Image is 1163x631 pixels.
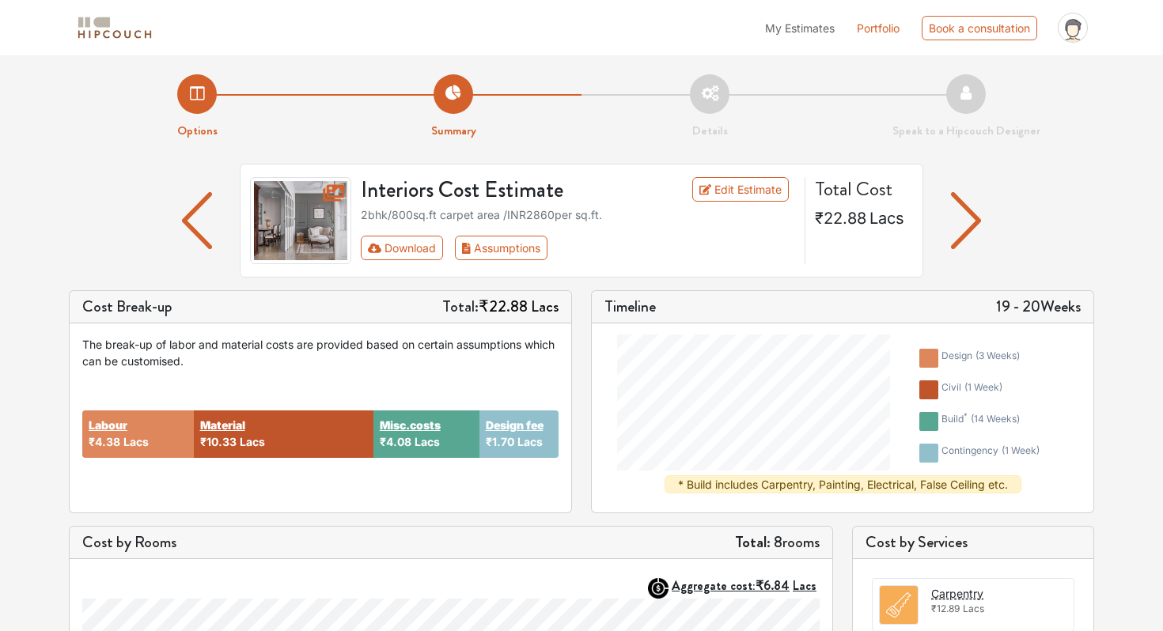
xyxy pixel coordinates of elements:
[361,236,796,260] div: Toolbar with button groups
[815,177,910,201] h4: Total Cost
[200,435,237,448] span: ₹10.33
[455,236,547,260] button: Assumptions
[89,435,120,448] span: ₹4.38
[351,177,653,204] h3: Interiors Cost Estimate
[380,417,441,433] button: Misc.costs
[931,603,960,614] span: ₹12.89
[756,576,790,595] span: ₹6.84
[971,413,1020,425] span: ( 14 weeks )
[857,20,900,36] a: Portfolio
[431,122,476,139] strong: Summary
[604,297,656,316] h5: Timeline
[996,297,1081,316] h5: 19 - 20 Weeks
[672,576,816,595] strong: Aggregate cost:
[880,586,918,624] img: room.svg
[517,435,543,448] span: Lacs
[486,435,514,448] span: ₹1.70
[486,417,544,433] button: Design fee
[82,533,176,552] h5: Cost by Rooms
[75,14,154,42] img: logo-horizontal.svg
[479,295,528,318] span: ₹22.88
[735,533,820,552] h5: 8 rooms
[123,435,149,448] span: Lacs
[648,578,669,599] img: AggregateIcon
[941,412,1020,431] div: build
[415,435,440,448] span: Lacs
[793,576,816,595] span: Lacs
[815,209,866,228] span: ₹22.88
[672,578,820,593] button: Aggregate cost:₹6.84Lacs
[1002,444,1040,456] span: ( 1 week )
[177,122,218,139] strong: Options
[182,192,213,249] img: arrow left
[75,10,154,46] span: logo-horizontal.svg
[200,417,245,433] button: Material
[361,206,796,223] div: 2bhk / 800 sq.ft carpet area /INR 2860 per sq.ft.
[240,435,265,448] span: Lacs
[665,475,1021,493] div: * Build includes Carpentry, Painting, Electrical, False Ceiling etc.
[531,295,559,318] span: Lacs
[951,192,982,249] img: arrow left
[692,122,728,139] strong: Details
[765,21,835,35] span: My Estimates
[931,585,983,602] button: Carpentry
[735,531,771,554] strong: Total:
[941,444,1040,463] div: contingency
[922,16,1037,40] div: Book a consultation
[361,236,444,260] button: Download
[442,297,559,316] h5: Total:
[963,603,984,614] span: Lacs
[964,381,1002,393] span: ( 1 week )
[866,533,1081,552] h5: Cost by Services
[941,349,1020,368] div: design
[361,236,560,260] div: First group
[692,177,790,202] a: Edit Estimate
[380,435,411,448] span: ₹4.08
[89,417,127,433] button: Labour
[250,177,351,264] img: gallery
[975,350,1020,361] span: ( 3 weeks )
[869,209,904,228] span: Lacs
[82,336,559,369] div: The break-up of labor and material costs are provided based on certain assumptions which can be c...
[941,380,1002,399] div: civil
[82,297,172,316] h5: Cost Break-up
[892,122,1040,139] strong: Speak to a Hipcouch Designer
